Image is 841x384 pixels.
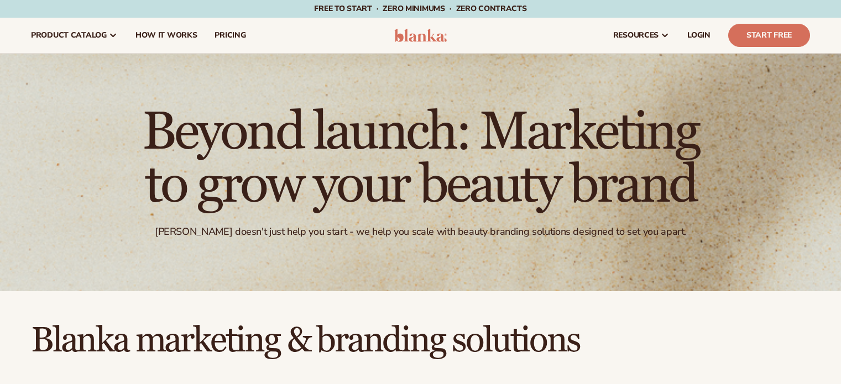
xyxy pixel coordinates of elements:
[31,31,107,40] span: product catalog
[678,18,719,53] a: LOGIN
[728,24,810,47] a: Start Free
[314,3,526,14] span: Free to start · ZERO minimums · ZERO contracts
[215,31,245,40] span: pricing
[135,31,197,40] span: How It Works
[687,31,711,40] span: LOGIN
[206,18,254,53] a: pricing
[155,225,686,238] div: [PERSON_NAME] doesn't just help you start - we help you scale with beauty branding solutions desi...
[127,18,206,53] a: How It Works
[22,18,127,53] a: product catalog
[604,18,678,53] a: resources
[117,106,725,212] h1: Beyond launch: Marketing to grow your beauty brand
[613,31,659,40] span: resources
[394,29,447,42] img: logo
